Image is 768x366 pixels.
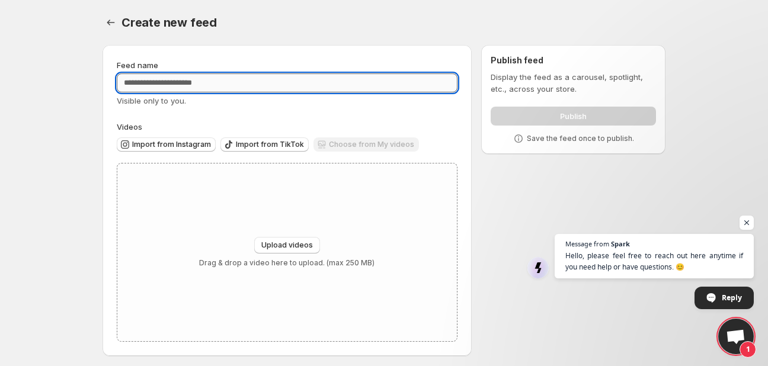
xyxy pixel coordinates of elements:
span: Message from [565,240,609,247]
p: Save the feed once to publish. [527,134,634,143]
button: Import from Instagram [117,137,216,152]
span: Import from TikTok [236,140,304,149]
span: Import from Instagram [132,140,211,149]
span: Hello, please feel free to reach out here anytime if you need help or have questions. 😊 [565,250,743,272]
span: Create new feed [121,15,217,30]
p: Display the feed as a carousel, spotlight, etc., across your store. [491,71,656,95]
span: 1 [740,341,756,358]
h2: Publish feed [491,54,656,66]
button: Upload videos [254,237,320,253]
p: Drag & drop a video here to upload. (max 250 MB) [199,258,375,268]
span: Visible only to you. [117,96,186,105]
span: Reply [722,287,742,308]
span: Spark [611,240,630,247]
span: Upload videos [261,240,313,250]
span: Videos [117,122,142,131]
div: Open chat [718,319,754,354]
button: Import from TikTok [220,137,309,152]
button: Settings [103,14,119,31]
span: Feed name [117,60,158,70]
